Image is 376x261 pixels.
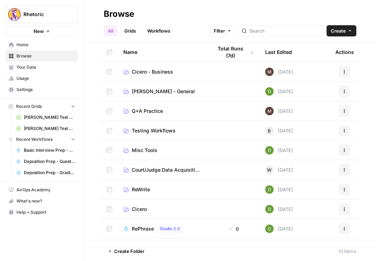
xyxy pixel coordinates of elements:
[6,101,78,112] button: Recent Grids
[16,103,42,110] span: Recent Grids
[24,114,75,121] span: [PERSON_NAME] Test Workflow - Copilot Example Grid
[123,42,201,62] div: Name
[265,126,293,135] div: [DATE]
[104,8,134,20] div: Browse
[13,156,78,167] a: Deposition Prep - Question Creator
[265,42,292,62] div: Last Edited
[132,108,163,115] span: Q+A Practice
[265,225,293,233] div: [DATE]
[6,6,78,23] button: Workspace: Rhetoric
[34,28,44,35] span: New
[265,68,274,76] img: 7m96hgkn2ytuyzsdcp6mfpkrnuzx
[268,127,271,134] span: B
[6,26,78,36] button: New
[6,84,78,95] a: Settings
[132,88,195,95] span: [PERSON_NAME] - General
[16,75,75,82] span: Usage
[267,166,272,173] span: W
[265,205,274,213] img: 9imwbg9onax47rbj8p24uegffqjq
[6,134,78,145] button: Recent Workflows
[6,73,78,84] a: Usage
[132,147,157,154] span: Misc Tools
[16,64,75,70] span: Your Data
[335,42,354,62] div: Actions
[13,145,78,156] a: Basic Interview Prep - Grading
[24,170,75,176] span: Deposition Prep - Grading
[265,146,293,154] div: [DATE]
[6,50,78,62] a: Browse
[8,8,21,21] img: Rhetoric Logo
[6,62,78,73] a: Your Data
[24,147,75,153] span: Basic Interview Prep - Grading
[16,209,75,215] span: Help + Support
[16,136,53,143] span: Recent Workflows
[6,196,78,206] div: What's new?
[132,186,150,193] span: ReWrite
[120,25,140,36] a: Grids
[265,185,293,194] div: [DATE]
[16,87,75,93] span: Settings
[214,27,225,34] span: Filter
[213,42,254,62] div: Total Runs (7d)
[265,107,274,115] img: 7m96hgkn2ytuyzsdcp6mfpkrnuzx
[24,125,75,132] span: [PERSON_NAME] Test Workflow - SERP Overview Grid
[143,25,175,36] a: Workflows
[265,146,274,154] img: 9imwbg9onax47rbj8p24uegffqjq
[132,68,173,75] span: Cicero - Business
[265,107,293,115] div: [DATE]
[132,206,147,213] span: Cicero
[265,225,274,233] img: 9imwbg9onax47rbj8p24uegffqjq
[24,158,75,165] span: Deposition Prep - Question Creator
[249,27,321,34] input: Search
[123,127,201,134] a: Testing Workflows
[265,87,293,96] div: [DATE]
[123,147,201,154] a: Misc Tools
[16,187,75,193] span: AirOps Academy
[123,186,201,193] a: ReWrite
[132,225,154,232] span: RePhrase
[123,225,201,233] a: RePhraseStudio 2.0
[265,68,293,76] div: [DATE]
[6,184,78,195] a: AirOps Academy
[123,108,201,115] a: Q+A Practice
[123,68,201,75] a: Cicero - Business
[160,226,180,232] span: Studio 2.0
[265,87,274,96] img: 9imwbg9onax47rbj8p24uegffqjq
[16,53,75,59] span: Browse
[104,246,149,257] button: Create Folder
[13,123,78,134] a: [PERSON_NAME] Test Workflow - SERP Overview Grid
[23,11,66,18] span: Rhetoric
[123,206,201,213] a: Cicero
[6,207,78,218] button: Help + Support
[6,195,78,207] button: What's new?
[327,25,356,36] button: Create
[339,248,356,255] div: 13 Items
[104,25,117,36] a: All
[13,112,78,123] a: [PERSON_NAME] Test Workflow - Copilot Example Grid
[132,127,176,134] span: Testing Workflows
[6,39,78,50] a: Home
[132,166,201,173] span: Court/Judge Data Acquisition and Cleaning Workflow
[331,27,346,34] span: Create
[265,205,293,213] div: [DATE]
[13,167,78,178] a: Deposition Prep - Grading
[123,166,201,173] a: Court/Judge Data Acquisition and Cleaning Workflow
[265,185,274,194] img: 9imwbg9onax47rbj8p24uegffqjq
[114,248,144,255] span: Create Folder
[265,166,293,174] div: [DATE]
[213,225,254,232] div: 0
[209,25,236,36] button: Filter
[123,88,201,95] a: [PERSON_NAME] - General
[16,42,75,48] span: Home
